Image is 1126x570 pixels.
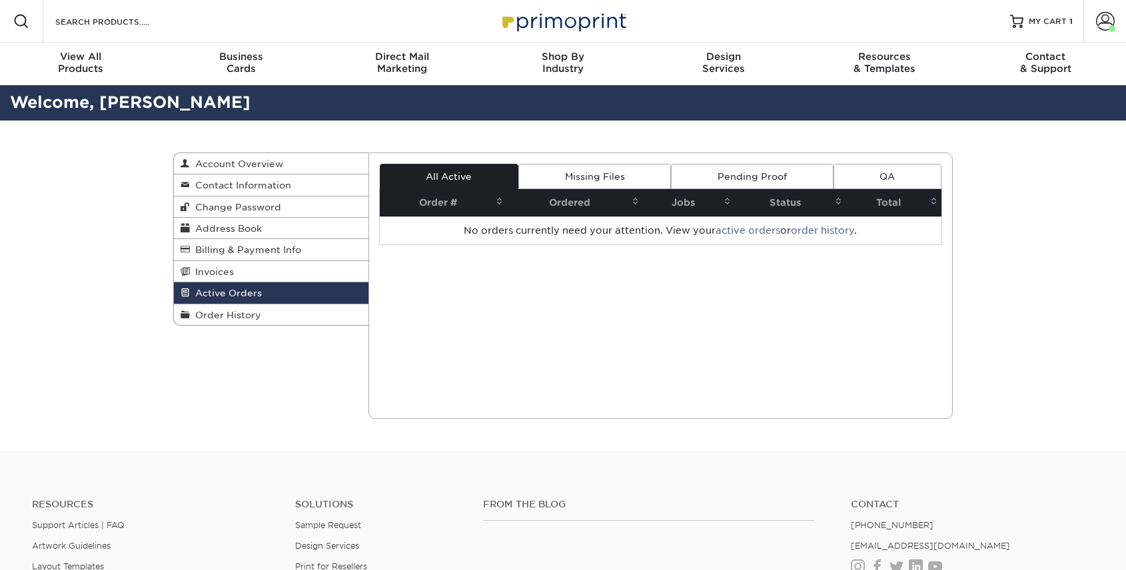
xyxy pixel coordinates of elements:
img: Primoprint [496,7,630,35]
span: Change Password [190,202,281,212]
div: Industry [482,51,643,75]
a: [PHONE_NUMBER] [851,520,933,530]
h4: From the Blog [483,499,816,510]
span: Billing & Payment Info [190,244,301,255]
a: Design Services [295,541,359,551]
a: Shop ByIndustry [482,43,643,85]
span: Contact Information [190,180,291,190]
a: Active Orders [174,282,368,304]
a: Direct MailMarketing [322,43,482,85]
span: Account Overview [190,158,283,169]
a: Account Overview [174,153,368,174]
a: DesignServices [644,43,804,85]
span: Direct Mail [322,51,482,63]
a: All Active [380,164,518,189]
a: Support Articles | FAQ [32,520,125,530]
span: Order History [190,310,261,320]
span: Contact [965,51,1126,63]
span: Active Orders [190,288,262,298]
th: Total [846,189,941,216]
a: Contact [851,499,1094,510]
a: Pending Proof [671,164,833,189]
th: Status [735,189,846,216]
a: Change Password [174,196,368,218]
span: Business [161,51,321,63]
a: Invoices [174,261,368,282]
a: [EMAIL_ADDRESS][DOMAIN_NAME] [851,541,1010,551]
div: & Support [965,51,1126,75]
span: 1 [1069,17,1073,26]
a: Resources& Templates [804,43,965,85]
h4: Solutions [295,499,463,510]
a: Contact Information [174,174,368,196]
th: Ordered [507,189,643,216]
th: Jobs [643,189,735,216]
h4: Resources [32,499,275,510]
a: BusinessCards [161,43,321,85]
span: Invoices [190,266,234,277]
span: Design [644,51,804,63]
a: active orders [716,225,780,236]
a: Order History [174,304,368,325]
div: Services [644,51,804,75]
div: Marketing [322,51,482,75]
span: Address Book [190,223,262,234]
a: Billing & Payment Info [174,239,368,260]
iframe: Google Customer Reviews [3,529,113,565]
a: QA [834,164,941,189]
div: Cards [161,51,321,75]
th: Order # [380,189,507,216]
a: Contact& Support [965,43,1126,85]
span: Shop By [482,51,643,63]
a: Missing Files [518,164,671,189]
a: Sample Request [295,520,361,530]
span: Resources [804,51,965,63]
div: & Templates [804,51,965,75]
td: No orders currently need your attention. View your or . [380,216,942,244]
a: Address Book [174,218,368,239]
span: MY CART [1029,16,1067,27]
input: SEARCH PRODUCTS..... [54,13,184,29]
a: order history [791,225,854,236]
